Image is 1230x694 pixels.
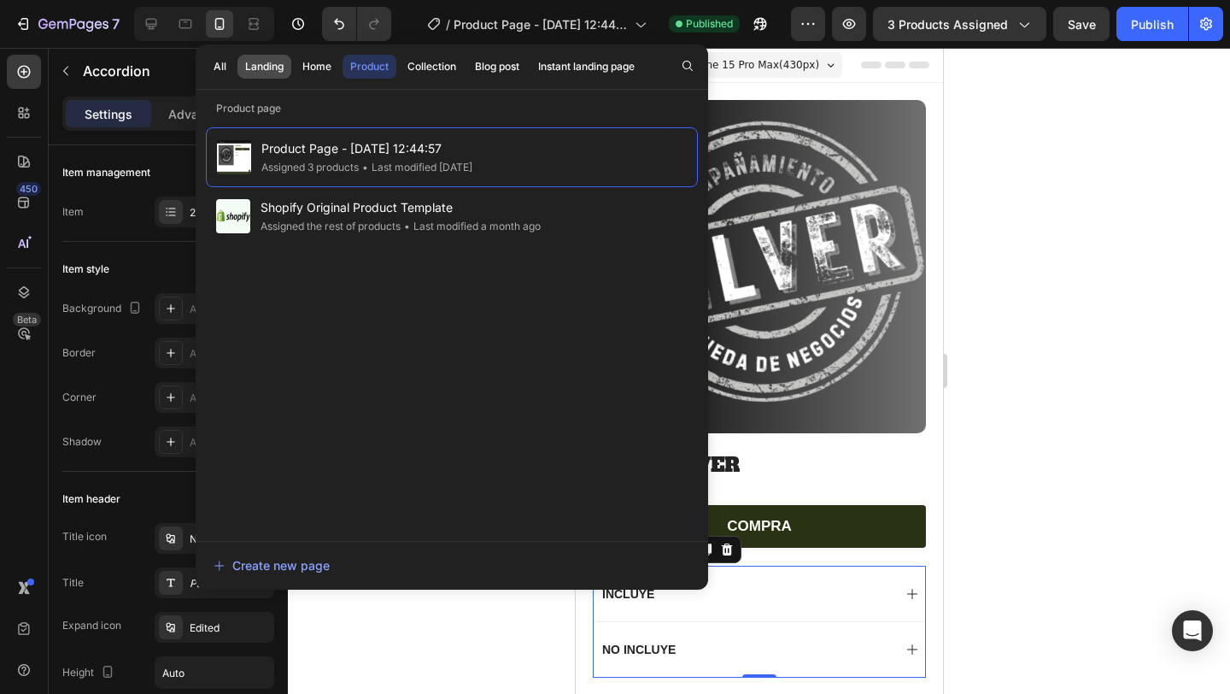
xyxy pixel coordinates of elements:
[190,391,270,406] div: Add...
[190,302,270,317] div: Add...
[404,220,410,232] span: •
[446,15,450,33] span: /
[261,197,541,218] span: Shopify Original Product Template
[16,182,41,196] div: 450
[407,59,456,74] div: Collection
[62,575,84,591] div: Title
[454,15,628,33] span: Product Page - [DATE] 12:44:57
[1172,610,1213,651] div: Open Intercom Messenger
[261,218,401,235] div: Assigned the rest of products
[190,346,270,362] div: Add...
[1131,15,1174,33] div: Publish
[62,297,145,321] div: Background
[1068,17,1096,32] span: Save
[168,105,226,123] p: Advanced
[190,576,270,591] div: Paragraph 1*
[62,662,118,685] div: Height
[467,55,527,79] button: Blog post
[112,14,120,34] p: 7
[359,159,472,176] div: Last modified [DATE]
[261,159,359,176] div: Assigned 3 products
[62,345,96,361] div: Border
[213,549,691,583] button: Create new page
[475,59,519,74] div: Blog post
[62,204,84,220] div: Item
[873,7,1046,41] button: 3 products assigned
[7,7,127,41] button: 7
[62,618,121,633] div: Expand icon
[530,55,642,79] button: Instant landing page
[190,435,270,450] div: Add...
[1116,7,1188,41] button: Publish
[190,620,270,636] div: Edited
[13,313,41,326] div: Beta
[322,7,391,41] div: Undo/Redo
[214,556,330,574] div: Create new page
[1053,7,1110,41] button: Save
[401,218,541,235] div: Last modified a month ago
[887,15,1008,33] span: 3 products assigned
[350,59,389,74] div: Product
[83,61,228,81] p: Accordion
[686,16,733,32] span: Published
[62,165,150,180] div: Item management
[261,138,472,159] span: Product Page - [DATE] 12:44:57
[62,434,102,450] div: Shadow
[190,205,270,221] div: 2 items
[576,48,943,694] iframe: Design area
[62,390,97,405] div: Corner
[400,55,464,79] button: Collection
[190,532,270,547] div: No icon
[62,262,109,277] div: Item style
[343,55,396,79] button: Product
[62,529,107,544] div: Title icon
[85,105,132,123] p: Settings
[362,161,368,173] span: •
[62,491,120,507] div: Item header
[538,59,635,74] div: Instant landing page
[155,657,273,688] input: Auto
[196,100,708,117] p: Product page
